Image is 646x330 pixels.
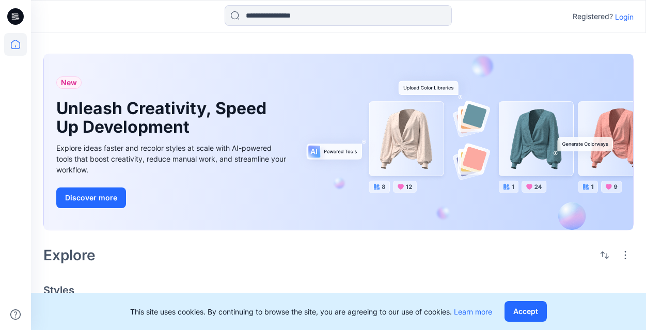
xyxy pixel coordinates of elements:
[615,11,634,22] p: Login
[56,187,126,208] button: Discover more
[43,247,96,263] h2: Explore
[61,76,77,89] span: New
[505,301,547,322] button: Accept
[56,143,289,175] div: Explore ideas faster and recolor styles at scale with AI-powered tools that boost creativity, red...
[56,187,289,208] a: Discover more
[454,307,492,316] a: Learn more
[43,284,634,296] h4: Styles
[573,10,613,23] p: Registered?
[130,306,492,317] p: This site uses cookies. By continuing to browse the site, you are agreeing to our use of cookies.
[56,99,273,136] h1: Unleash Creativity, Speed Up Development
